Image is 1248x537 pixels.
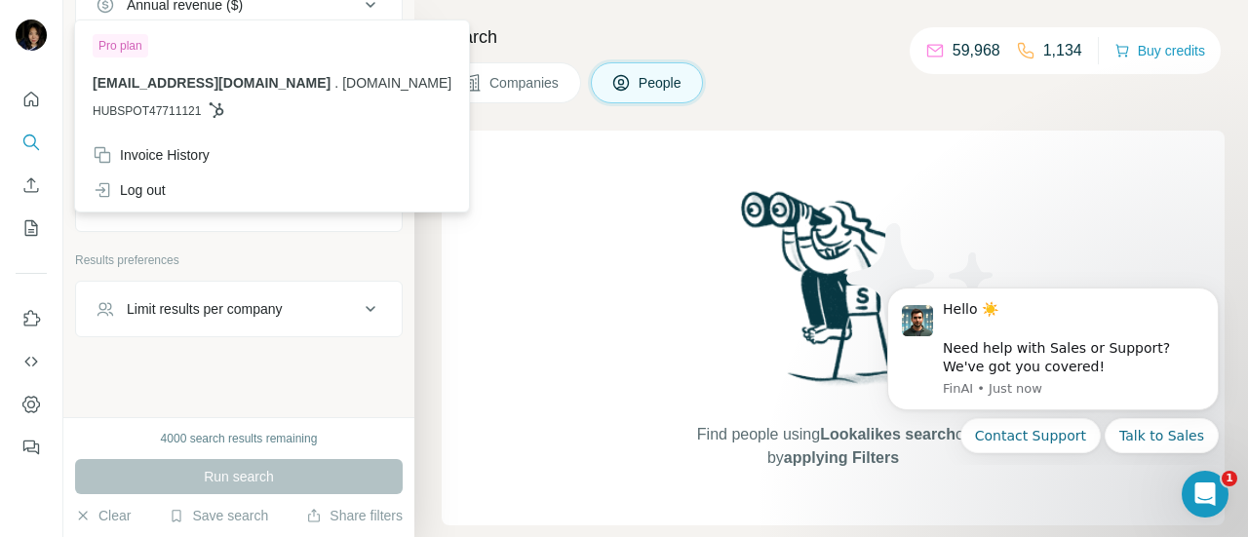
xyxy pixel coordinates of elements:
p: Results preferences [75,251,403,269]
button: Search [16,125,47,160]
span: Find people using or by [677,423,989,470]
img: Surfe Illustration - Woman searching with binoculars [732,186,935,403]
p: 1,134 [1043,39,1082,62]
button: Enrich CSV [16,168,47,203]
span: Lookalikes search [820,426,955,442]
button: Feedback [16,430,47,465]
button: Share filters [306,506,403,525]
span: Companies [489,73,561,93]
div: Pro plan [93,34,148,58]
h4: Search [442,23,1225,51]
img: Surfe Illustration - Stars [834,209,1009,384]
div: 4000 search results remaining [161,430,318,447]
button: Limit results per company [76,286,402,332]
button: Use Surfe API [16,344,47,379]
p: 59,968 [953,39,1000,62]
span: applying Filters [784,449,899,466]
iframe: Intercom live chat [1182,471,1228,518]
span: [EMAIL_ADDRESS][DOMAIN_NAME] [93,75,331,91]
span: HUBSPOT47711121 [93,102,201,120]
button: Dashboard [16,387,47,422]
span: People [639,73,683,93]
img: Avatar [16,19,47,51]
div: Limit results per company [127,299,283,319]
iframe: Intercom notifications message [858,272,1248,465]
span: 1 [1222,471,1237,486]
button: My lists [16,211,47,246]
button: Use Surfe on LinkedIn [16,301,47,336]
button: Buy credits [1114,37,1205,64]
button: Save search [169,506,268,525]
button: Clear [75,506,131,525]
span: [DOMAIN_NAME] [342,75,451,91]
div: Log out [93,180,166,200]
button: Quick start [16,82,47,117]
span: . [334,75,338,91]
div: Invoice History [93,145,210,165]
